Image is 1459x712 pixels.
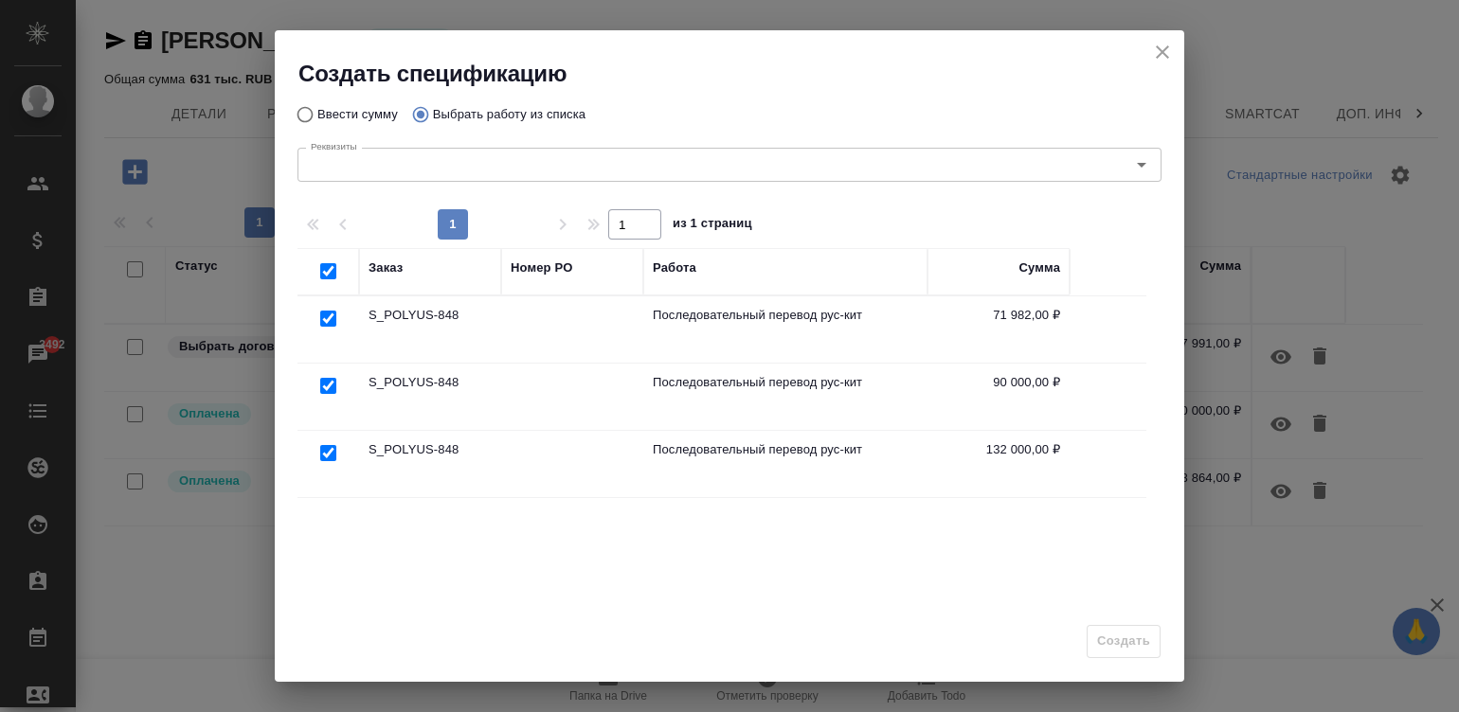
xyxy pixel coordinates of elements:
h2: Создать спецификацию [298,59,1184,89]
span: из 1 страниц [673,212,752,240]
td: S_POLYUS-848 [359,364,501,430]
p: 132 000,00 ₽ [937,440,1060,459]
p: Последовательный перевод рус-кит [653,306,918,325]
td: S_POLYUS-848 [359,431,501,497]
div: Сумма [1019,258,1060,277]
p: 90 000,00 ₽ [937,373,1060,392]
button: close [1148,38,1177,66]
p: Ввести сумму [317,105,398,124]
td: S_POLYUS-848 [359,296,501,363]
button: Open [1128,151,1155,178]
div: Номер PO [511,258,572,277]
p: Последовательный перевод рус-кит [653,440,918,459]
div: Заказ [369,258,403,277]
div: Работа [653,258,696,277]
p: 71 982,00 ₽ [937,306,1060,325]
p: Последовательный перевод рус-кит [653,373,918,392]
p: Выбрать работу из списка [433,105,585,124]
